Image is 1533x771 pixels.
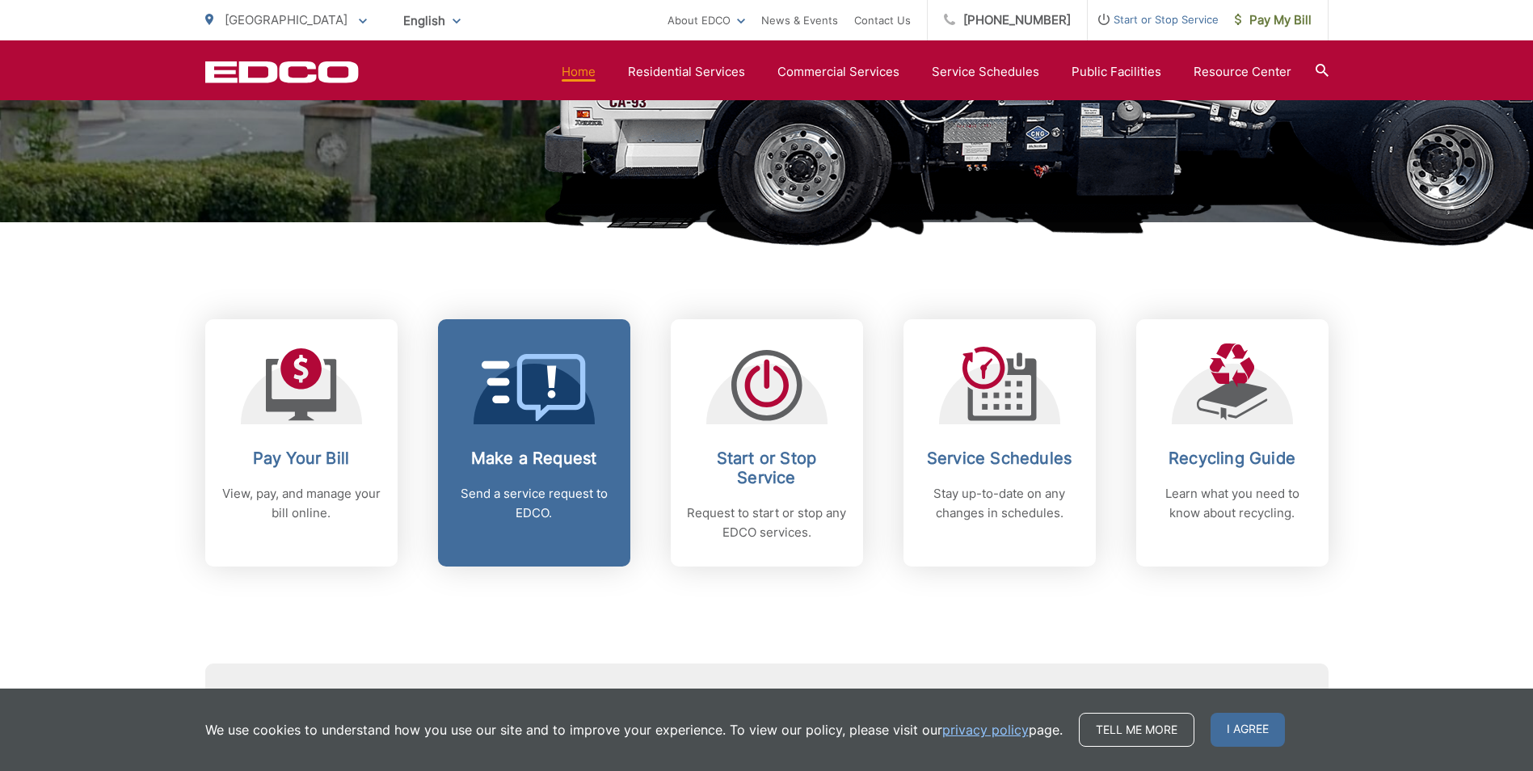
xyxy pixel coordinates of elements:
a: Residential Services [628,62,745,82]
a: News & Events [761,11,838,30]
a: Public Facilities [1072,62,1161,82]
a: About EDCO [668,11,745,30]
p: We use cookies to understand how you use our site and to improve your experience. To view our pol... [205,720,1063,739]
a: EDCD logo. Return to the homepage. [205,61,359,83]
h2: Start or Stop Service [687,449,847,487]
a: Service Schedules Stay up-to-date on any changes in schedules. [903,319,1096,567]
p: View, pay, and manage your bill online. [221,484,381,523]
h2: Recycling Guide [1152,449,1312,468]
a: Recycling Guide Learn what you need to know about recycling. [1136,319,1329,567]
p: Request to start or stop any EDCO services. [687,503,847,542]
span: English [391,6,473,35]
a: Home [562,62,596,82]
a: Contact Us [854,11,911,30]
a: Commercial Services [777,62,899,82]
h2: Pay Your Bill [221,449,381,468]
span: Pay My Bill [1235,11,1312,30]
h2: Service Schedules [920,449,1080,468]
h2: Make a Request [454,449,614,468]
a: privacy policy [942,720,1029,739]
p: Stay up-to-date on any changes in schedules. [920,484,1080,523]
p: Send a service request to EDCO. [454,484,614,523]
a: Tell me more [1079,713,1194,747]
a: Service Schedules [932,62,1039,82]
span: I agree [1211,713,1285,747]
a: Make a Request Send a service request to EDCO. [438,319,630,567]
a: Pay Your Bill View, pay, and manage your bill online. [205,319,398,567]
a: Resource Center [1194,62,1291,82]
p: Learn what you need to know about recycling. [1152,484,1312,523]
span: [GEOGRAPHIC_DATA] [225,12,347,27]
